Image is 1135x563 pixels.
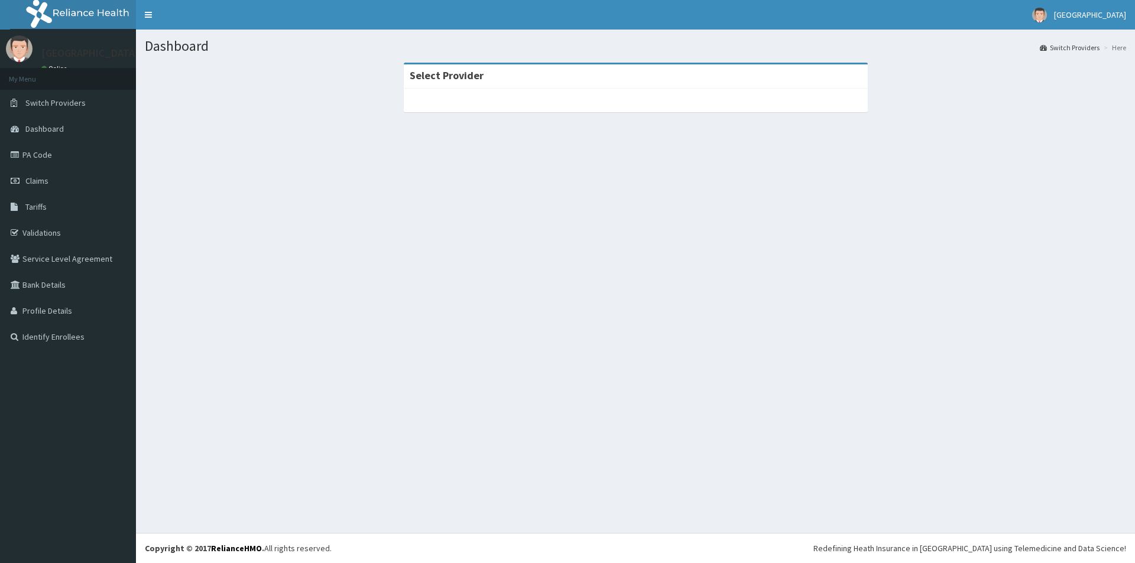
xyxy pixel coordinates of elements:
[25,201,47,212] span: Tariffs
[25,175,48,186] span: Claims
[813,542,1126,554] div: Redefining Heath Insurance in [GEOGRAPHIC_DATA] using Telemedicine and Data Science!
[1040,43,1100,53] a: Switch Providers
[145,543,264,554] strong: Copyright © 2017 .
[211,543,262,554] a: RelianceHMO
[1032,8,1047,22] img: User Image
[25,97,86,108] span: Switch Providers
[25,123,64,134] span: Dashboard
[145,38,1126,54] h1: Dashboard
[41,48,139,58] p: [GEOGRAPHIC_DATA]
[410,69,484,82] strong: Select Provider
[1101,43,1126,53] li: Here
[136,533,1135,563] footer: All rights reserved.
[1054,9,1126,20] span: [GEOGRAPHIC_DATA]
[6,35,33,62] img: User Image
[41,64,70,73] a: Online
